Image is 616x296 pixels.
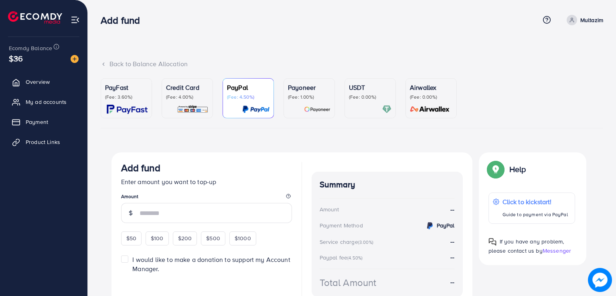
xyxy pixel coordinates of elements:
p: Multazim [580,15,603,25]
strong: PayPal [437,221,455,229]
div: Amount [320,205,339,213]
img: card [304,105,330,114]
p: (Fee: 1.00%) [288,94,330,100]
p: (Fee: 4.00%) [166,94,209,100]
a: Product Links [6,134,81,150]
p: (Fee: 3.60%) [105,94,148,100]
div: Back to Balance Allocation [101,59,603,69]
img: card [177,105,209,114]
img: card [107,105,148,114]
h3: Add fund [121,162,160,174]
img: card [242,105,269,114]
img: Popup guide [488,238,496,246]
small: (4.50%) [347,255,363,261]
div: Total Amount [320,276,377,290]
strong: -- [450,278,454,287]
strong: -- [450,253,454,262]
small: (3.00%) [358,239,373,245]
p: (Fee: 0.00%) [410,94,452,100]
span: $100 [151,234,164,242]
img: image [71,55,79,63]
span: Product Links [26,138,60,146]
span: My ad accounts [26,98,67,106]
span: $200 [178,234,192,242]
p: USDT [349,83,391,92]
span: $50 [126,234,136,242]
a: My ad accounts [6,94,81,110]
p: Airwallex [410,83,452,92]
p: PayPal [227,83,269,92]
span: $500 [206,234,220,242]
img: menu [71,15,80,24]
p: Payoneer [288,83,330,92]
span: $36 [9,53,23,64]
a: Overview [6,74,81,90]
div: Payment Method [320,221,363,229]
a: Multazim [563,15,603,25]
p: (Fee: 0.00%) [349,94,391,100]
span: Messenger [543,247,571,255]
p: Credit Card [166,83,209,92]
p: PayFast [105,83,148,92]
img: Popup guide [488,162,503,176]
div: Service charge [320,238,376,246]
img: logo [8,11,62,24]
span: Payment [26,118,48,126]
img: image [590,270,610,290]
span: I would like to make a donation to support my Account Manager. [132,255,290,273]
span: If you have any problem, please contact us by [488,237,564,255]
h4: Summary [320,180,455,190]
span: Overview [26,78,50,86]
img: card [407,105,452,114]
img: credit [425,221,435,231]
img: card [382,105,391,114]
p: Enter amount you want to top-up [121,177,292,187]
p: Click to kickstart! [503,197,568,207]
strong: -- [450,237,454,246]
span: Ecomdy Balance [9,44,52,52]
a: Payment [6,114,81,130]
p: (Fee: 4.50%) [227,94,269,100]
span: $1000 [235,234,251,242]
legend: Amount [121,193,292,203]
strong: -- [450,205,454,214]
p: Guide to payment via PayPal [503,210,568,219]
h3: Add fund [101,14,146,26]
p: Help [509,164,526,174]
div: Paypal fee [320,253,365,262]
